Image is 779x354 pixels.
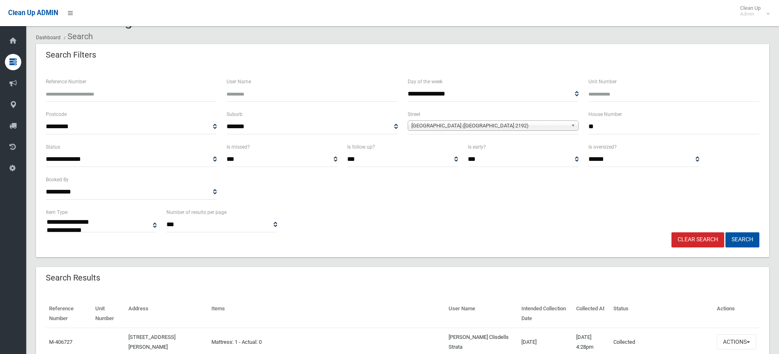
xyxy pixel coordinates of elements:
[46,142,60,151] label: Status
[227,142,250,151] label: Is missed?
[740,11,761,17] small: Admin
[227,77,251,86] label: User Name
[717,334,756,350] button: Actions
[46,208,67,217] label: Item Type
[573,300,610,328] th: Collected At
[468,142,486,151] label: Is early?
[408,110,420,119] label: Street
[588,110,622,119] label: House Number
[736,5,769,17] span: Clean Up
[62,29,93,44] li: Search
[125,300,208,328] th: Address
[588,142,617,151] label: Is oversized?
[46,300,92,328] th: Reference Number
[445,300,518,328] th: User Name
[671,232,724,247] a: Clear Search
[49,339,72,345] a: M-406727
[411,121,568,131] span: [GEOGRAPHIC_DATA] ([GEOGRAPHIC_DATA] 2192)
[227,110,242,119] label: Suburb
[166,208,227,217] label: Number of results per page
[92,300,126,328] th: Unit Number
[610,300,714,328] th: Status
[36,270,110,286] header: Search Results
[46,77,86,86] label: Reference Number
[518,300,573,328] th: Intended Collection Date
[714,300,759,328] th: Actions
[725,232,759,247] button: Search
[588,77,617,86] label: Unit Number
[347,142,375,151] label: Is follow up?
[128,334,175,350] a: [STREET_ADDRESS][PERSON_NAME]
[36,47,106,63] header: Search Filters
[208,300,445,328] th: Items
[408,77,442,86] label: Day of the week
[46,175,69,184] label: Booked By
[8,9,58,17] span: Clean Up ADMIN
[36,35,61,40] a: Dashboard
[46,110,67,119] label: Postcode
